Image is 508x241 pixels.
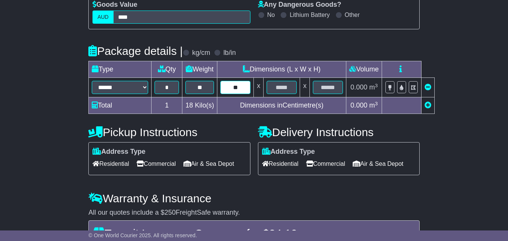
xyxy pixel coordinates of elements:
h4: Warranty & Insurance [88,192,420,205]
label: Address Type [262,148,315,156]
span: 0.000 [350,83,367,91]
td: x [254,78,264,97]
span: Air & Sea Depot [183,158,234,170]
span: 250 [164,209,176,216]
label: Address Type [93,148,146,156]
label: AUD [93,11,114,24]
span: Commercial [306,158,345,170]
label: Goods Value [93,1,137,9]
label: lb/in [223,49,236,57]
span: m [369,102,378,109]
span: Commercial [136,158,176,170]
h4: Package details | [88,45,183,57]
td: 1 [152,97,182,114]
span: 24.19 [269,227,297,239]
span: Air & Sea Depot [353,158,403,170]
label: Any Dangerous Goods? [258,1,341,9]
td: Total [89,97,152,114]
span: 18 [185,102,193,109]
td: Weight [182,61,217,78]
label: Other [345,11,360,18]
span: © One World Courier 2025. All rights reserved. [88,232,197,238]
span: m [369,83,378,91]
td: Dimensions in Centimetre(s) [217,97,346,114]
td: Qty [152,61,182,78]
span: Residential [262,158,299,170]
sup: 3 [375,101,378,106]
td: Volume [346,61,382,78]
sup: 3 [375,83,378,88]
span: 0.000 [350,102,367,109]
label: Lithium Battery [290,11,330,18]
label: kg/cm [192,49,210,57]
td: Dimensions (L x W x H) [217,61,346,78]
a: Add new item [425,102,431,109]
td: Kilo(s) [182,97,217,114]
label: No [267,11,275,18]
span: Residential [93,158,129,170]
div: All our quotes include a $ FreightSafe warranty. [88,209,420,217]
h4: Delivery Instructions [258,126,420,138]
h4: Pickup Instructions [88,126,250,138]
h4: Transit Insurance Coverage for $ [93,227,415,239]
a: Remove this item [425,83,431,91]
td: x [300,78,310,97]
td: Type [89,61,152,78]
